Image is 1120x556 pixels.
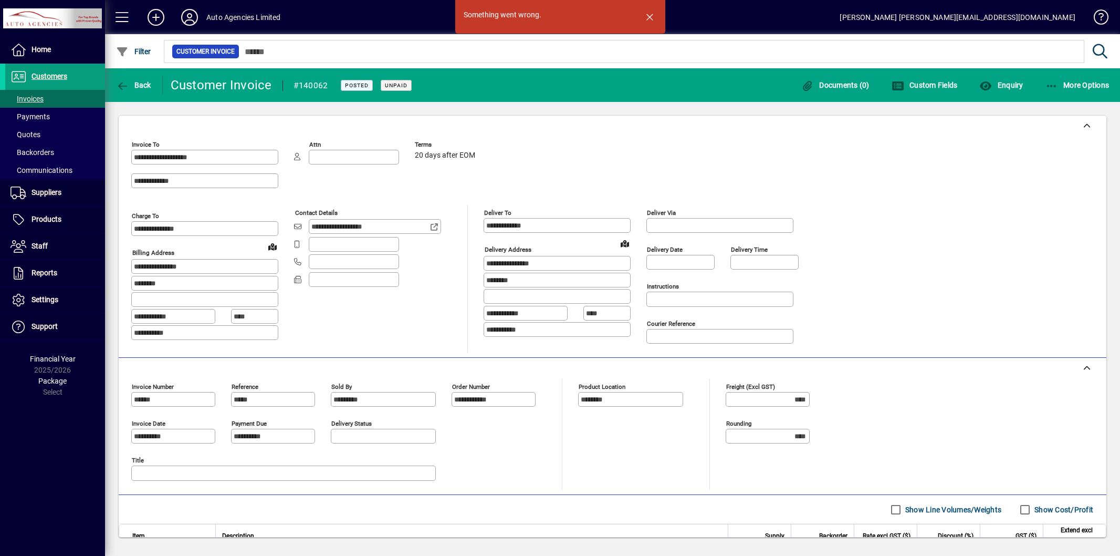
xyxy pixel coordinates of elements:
mat-label: Order number [452,383,490,390]
a: Products [5,207,105,233]
mat-label: Attn [309,141,321,148]
mat-label: Instructions [647,283,679,290]
span: 20 days after EOM [415,151,475,160]
span: Terms [415,141,478,148]
span: Enquiry [979,81,1023,89]
span: Back [116,81,151,89]
app-page-header-button: Back [105,76,163,95]
span: Products [32,215,61,223]
mat-label: Invoice To [132,141,160,148]
span: Reports [32,269,57,277]
a: View on map [264,238,281,255]
mat-label: Deliver via [647,209,676,217]
mat-label: Delivery status [331,420,372,427]
a: Support [5,314,105,340]
span: Filter [116,47,151,56]
span: Settings [32,295,58,304]
mat-label: Rounding [726,420,751,427]
mat-label: Delivery date [647,246,683,253]
span: GST ($) [1016,530,1037,542]
a: Settings [5,287,105,313]
span: Financial Year [30,355,76,363]
a: Home [5,37,105,63]
a: Backorders [5,143,105,161]
span: Communications [11,166,72,174]
span: Support [32,322,58,331]
span: Suppliers [32,188,61,197]
a: Suppliers [5,180,105,206]
button: Enquiry [977,76,1025,95]
a: Reports [5,260,105,286]
span: Backorder [819,530,847,542]
button: Back [113,76,154,95]
span: Item [132,530,145,542]
span: Posted [345,82,369,89]
a: Communications [5,161,105,179]
label: Show Line Volumes/Weights [903,504,1001,515]
mat-label: Product location [579,383,625,390]
div: [PERSON_NAME] [PERSON_NAME][EMAIL_ADDRESS][DOMAIN_NAME] [840,9,1075,26]
span: Documents (0) [801,81,870,89]
mat-label: Invoice date [132,420,165,427]
mat-label: Invoice number [132,383,174,390]
mat-label: Courier Reference [647,320,695,327]
div: Customer Invoice [171,77,272,94]
button: More Options [1043,76,1112,95]
a: Quotes [5,126,105,143]
mat-label: Delivery time [731,246,768,253]
mat-label: Payment due [232,420,267,427]
span: Home [32,45,51,54]
mat-label: Reference [232,383,258,390]
span: Supply [765,530,784,542]
span: Backorders [11,148,54,157]
span: More Options [1045,81,1109,89]
span: Discount (%) [938,530,974,542]
mat-label: Sold by [331,383,352,390]
button: Profile [173,8,206,27]
button: Custom Fields [889,76,960,95]
a: Payments [5,108,105,126]
span: Extend excl GST ($) [1050,524,1093,548]
span: Rate excl GST ($) [863,530,910,542]
span: Custom Fields [892,81,958,89]
button: Documents (0) [799,76,872,95]
span: Description [222,530,254,542]
mat-label: Charge To [132,212,159,220]
a: Invoices [5,90,105,108]
mat-label: Freight (excl GST) [726,383,775,390]
span: Unpaid [385,82,407,89]
span: Customer Invoice [176,46,235,57]
label: Show Cost/Profit [1032,504,1093,515]
button: Filter [113,42,154,61]
span: Payments [11,112,50,121]
mat-label: Deliver To [484,209,511,217]
a: Knowledge Base [1086,2,1107,36]
span: Package [38,377,67,385]
div: Auto Agencies Limited [206,9,281,26]
a: View on map [616,235,633,252]
div: #140062 [294,77,328,94]
button: Add [139,8,173,27]
span: Customers [32,72,67,80]
mat-label: Title [132,457,144,464]
span: Quotes [11,130,40,139]
a: Staff [5,233,105,260]
span: Staff [32,242,48,250]
span: Invoices [11,95,44,103]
